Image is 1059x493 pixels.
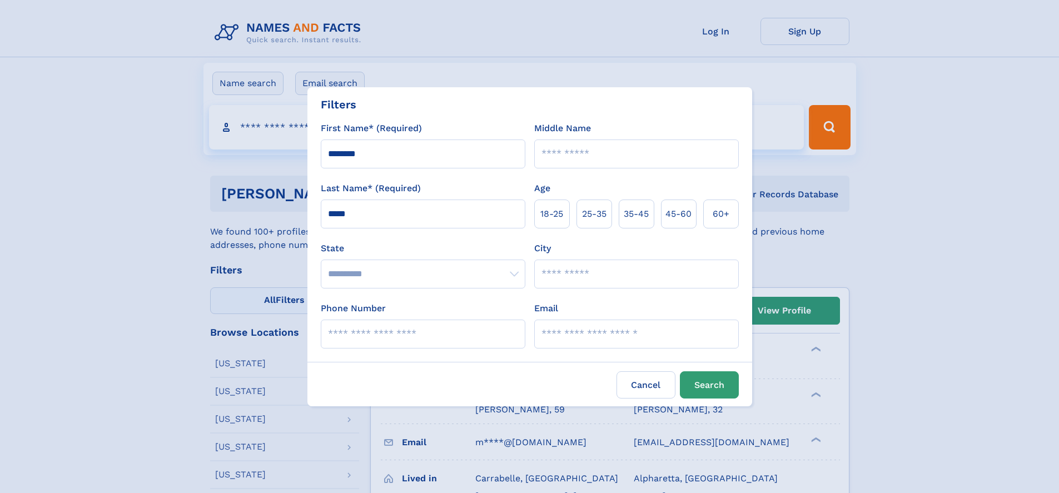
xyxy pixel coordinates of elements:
label: City [534,242,551,255]
span: 45‑60 [665,207,692,221]
div: Filters [321,96,356,113]
label: State [321,242,525,255]
span: 25‑35 [582,207,606,221]
span: 35‑45 [624,207,649,221]
span: 60+ [713,207,729,221]
button: Search [680,371,739,399]
label: Middle Name [534,122,591,135]
label: Phone Number [321,302,386,315]
label: Email [534,302,558,315]
span: 18‑25 [540,207,563,221]
label: First Name* (Required) [321,122,422,135]
label: Age [534,182,550,195]
label: Last Name* (Required) [321,182,421,195]
label: Cancel [616,371,675,399]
